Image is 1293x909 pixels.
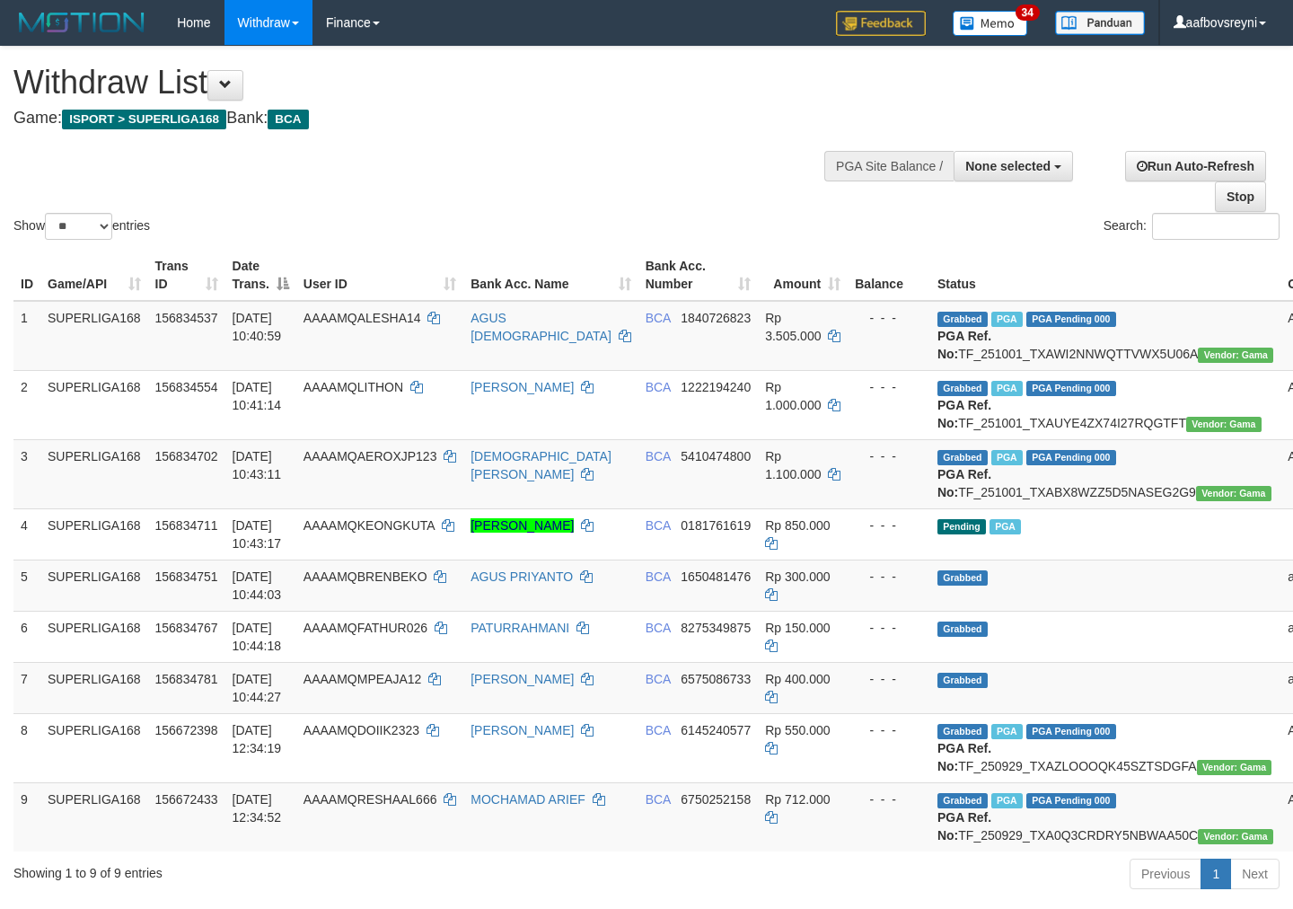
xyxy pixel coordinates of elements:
[855,721,923,739] div: - - -
[991,793,1023,808] span: Marked by aafsoycanthlai
[471,792,585,807] a: MOCHAMAD ARIEF
[40,782,148,852] td: SUPERLIGA168
[303,518,435,533] span: AAAAMQKEONGKUTA
[1196,486,1271,501] span: Vendor URL: https://trx31.1velocity.biz
[13,560,40,611] td: 5
[937,793,988,808] span: Grabbed
[1026,793,1116,808] span: PGA Pending
[1055,11,1145,35] img: panduan.png
[1215,181,1266,212] a: Stop
[991,450,1023,465] span: Marked by aafchhiseyha
[954,151,1073,181] button: None selected
[855,790,923,808] div: - - -
[40,439,148,508] td: SUPERLIGA168
[855,670,923,688] div: - - -
[765,380,821,412] span: Rp 1.000.000
[646,518,671,533] span: BCA
[646,380,671,394] span: BCA
[937,622,988,637] span: Grabbed
[233,723,282,755] span: [DATE] 12:34:19
[13,611,40,662] td: 6
[13,65,844,101] h1: Withdraw List
[471,621,569,635] a: PATURRAHMANI
[40,611,148,662] td: SUPERLIGA168
[855,447,923,465] div: - - -
[991,381,1023,396] span: Marked by aafchhiseyha
[646,621,671,635] span: BCA
[62,110,226,129] span: ISPORT > SUPERLIGA168
[40,370,148,439] td: SUPERLIGA168
[155,449,218,463] span: 156834702
[937,398,991,430] b: PGA Ref. No:
[40,301,148,371] td: SUPERLIGA168
[646,311,671,325] span: BCA
[646,672,671,686] span: BCA
[937,741,991,773] b: PGA Ref. No:
[233,792,282,825] span: [DATE] 12:34:52
[148,250,225,301] th: Trans ID: activate to sort column ascending
[225,250,296,301] th: Date Trans.: activate to sort column descending
[681,380,751,394] span: Copy 1222194240 to clipboard
[1186,417,1262,432] span: Vendor URL: https://trx31.1velocity.biz
[930,713,1280,782] td: TF_250929_TXAZLOOOQK45SZTSDGFA
[303,672,422,686] span: AAAAMQMPEAJA12
[1026,381,1116,396] span: PGA Pending
[1198,348,1273,363] span: Vendor URL: https://trx31.1velocity.biz
[155,518,218,533] span: 156834711
[937,312,988,327] span: Grabbed
[303,621,427,635] span: AAAAMQFATHUR026
[268,110,308,129] span: BCA
[13,370,40,439] td: 2
[1016,4,1040,21] span: 34
[681,621,751,635] span: Copy 8275349875 to clipboard
[638,250,759,301] th: Bank Acc. Number: activate to sort column ascending
[765,723,830,737] span: Rp 550.000
[824,151,954,181] div: PGA Site Balance /
[646,792,671,807] span: BCA
[303,723,419,737] span: AAAAMQDOIIK2323
[303,449,437,463] span: AAAAMQAEROXJP123
[765,569,830,584] span: Rp 300.000
[855,568,923,586] div: - - -
[233,569,282,602] span: [DATE] 10:44:03
[471,723,574,737] a: [PERSON_NAME]
[13,301,40,371] td: 1
[681,723,751,737] span: Copy 6145240577 to clipboard
[681,569,751,584] span: Copy 1650481476 to clipboard
[646,569,671,584] span: BCA
[13,213,150,240] label: Show entries
[930,782,1280,852] td: TF_250929_TXA0Q3CRDRY5NBWAA50C
[991,312,1023,327] span: Marked by aafchhiseyha
[155,621,218,635] span: 156834767
[646,449,671,463] span: BCA
[765,621,830,635] span: Rp 150.000
[965,159,1051,173] span: None selected
[233,311,282,343] span: [DATE] 10:40:59
[1026,312,1116,327] span: PGA Pending
[681,792,751,807] span: Copy 6750252158 to clipboard
[681,311,751,325] span: Copy 1840726823 to clipboard
[40,250,148,301] th: Game/API: activate to sort column ascending
[233,380,282,412] span: [DATE] 10:41:14
[303,380,403,394] span: AAAAMQLITHON
[13,9,150,36] img: MOTION_logo.png
[937,467,991,499] b: PGA Ref. No:
[836,11,926,36] img: Feedback.jpg
[1197,760,1272,775] span: Vendor URL: https://trx31.1velocity.biz
[463,250,638,301] th: Bank Acc. Name: activate to sort column ascending
[13,662,40,713] td: 7
[233,518,282,551] span: [DATE] 10:43:17
[1198,829,1273,844] span: Vendor URL: https://trx31.1velocity.biz
[855,378,923,396] div: - - -
[471,672,574,686] a: [PERSON_NAME]
[1201,859,1231,889] a: 1
[953,11,1028,36] img: Button%20Memo.svg
[1104,213,1280,240] label: Search:
[937,450,988,465] span: Grabbed
[1026,450,1116,465] span: PGA Pending
[937,381,988,396] span: Grabbed
[13,250,40,301] th: ID
[848,250,930,301] th: Balance
[233,449,282,481] span: [DATE] 10:43:11
[930,250,1280,301] th: Status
